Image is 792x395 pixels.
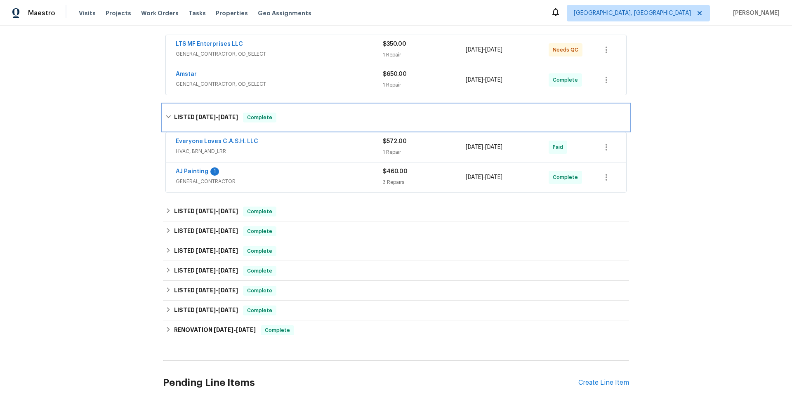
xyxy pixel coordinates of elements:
span: - [466,173,502,181]
span: [DATE] [196,208,216,214]
span: [DATE] [196,248,216,254]
span: Complete [244,247,276,255]
span: [DATE] [485,144,502,150]
span: - [196,268,238,273]
span: - [196,228,238,234]
span: $572.00 [383,139,407,144]
div: 1 Repair [383,51,466,59]
span: - [214,327,256,333]
span: Needs QC [553,46,582,54]
span: Complete [244,207,276,216]
span: [GEOGRAPHIC_DATA], [GEOGRAPHIC_DATA] [574,9,691,17]
span: [DATE] [218,114,238,120]
span: Complete [244,267,276,275]
span: [DATE] [485,77,502,83]
span: [DATE] [466,144,483,150]
a: Everyone Loves C.A.S.H. LLC [176,139,258,144]
span: - [196,248,238,254]
span: [DATE] [485,174,502,180]
span: Complete [262,326,293,334]
span: [DATE] [218,268,238,273]
span: [DATE] [218,228,238,234]
h6: LISTED [174,226,238,236]
span: [DATE] [218,307,238,313]
a: Amstar [176,71,197,77]
span: Maestro [28,9,55,17]
span: $350.00 [383,41,406,47]
span: Complete [244,227,276,235]
h6: LISTED [174,286,238,296]
span: [DATE] [196,228,216,234]
span: [DATE] [236,327,256,333]
span: [DATE] [466,77,483,83]
span: Complete [244,113,276,122]
span: [DATE] [218,248,238,254]
div: LISTED [DATE]-[DATE]Complete [163,301,629,320]
div: Create Line Item [578,379,629,387]
span: Complete [244,287,276,295]
span: Tasks [189,10,206,16]
h6: LISTED [174,266,238,276]
span: $460.00 [383,169,408,174]
div: 1 [210,167,219,176]
span: - [466,76,502,84]
div: LISTED [DATE]-[DATE]Complete [163,202,629,221]
span: Projects [106,9,131,17]
span: [DATE] [466,47,483,53]
span: [DATE] [196,287,216,293]
span: [DATE] [196,307,216,313]
span: - [196,208,238,214]
span: [DATE] [196,268,216,273]
span: - [196,307,238,313]
span: [DATE] [485,47,502,53]
a: AJ Painting [176,169,208,174]
span: Complete [244,306,276,315]
span: $650.00 [383,71,407,77]
span: - [196,287,238,293]
span: Paid [553,143,566,151]
span: GENERAL_CONTRACTOR [176,177,383,186]
div: RENOVATION [DATE]-[DATE]Complete [163,320,629,340]
span: - [466,46,502,54]
span: Work Orders [141,9,179,17]
h6: LISTED [174,113,238,122]
span: Geo Assignments [258,9,311,17]
div: LISTED [DATE]-[DATE]Complete [163,104,629,131]
h6: RENOVATION [174,325,256,335]
span: [DATE] [214,327,233,333]
span: GENERAL_CONTRACTOR, OD_SELECT [176,80,383,88]
span: [PERSON_NAME] [730,9,780,17]
div: LISTED [DATE]-[DATE]Complete [163,241,629,261]
div: LISTED [DATE]-[DATE]Complete [163,221,629,241]
span: - [466,143,502,151]
div: 1 Repair [383,81,466,89]
h6: LISTED [174,207,238,216]
span: [DATE] [218,208,238,214]
span: Complete [553,76,581,84]
span: HVAC, BRN_AND_LRR [176,147,383,155]
span: Complete [553,173,581,181]
div: LISTED [DATE]-[DATE]Complete [163,261,629,281]
span: Properties [216,9,248,17]
span: - [196,114,238,120]
span: [DATE] [196,114,216,120]
a: LTS MF Enterprises LLC [176,41,243,47]
span: Visits [79,9,96,17]
h6: LISTED [174,246,238,256]
span: [DATE] [218,287,238,293]
span: GENERAL_CONTRACTOR, OD_SELECT [176,50,383,58]
h6: LISTED [174,306,238,315]
div: LISTED [DATE]-[DATE]Complete [163,281,629,301]
span: [DATE] [466,174,483,180]
div: 3 Repairs [383,178,466,186]
div: 1 Repair [383,148,466,156]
